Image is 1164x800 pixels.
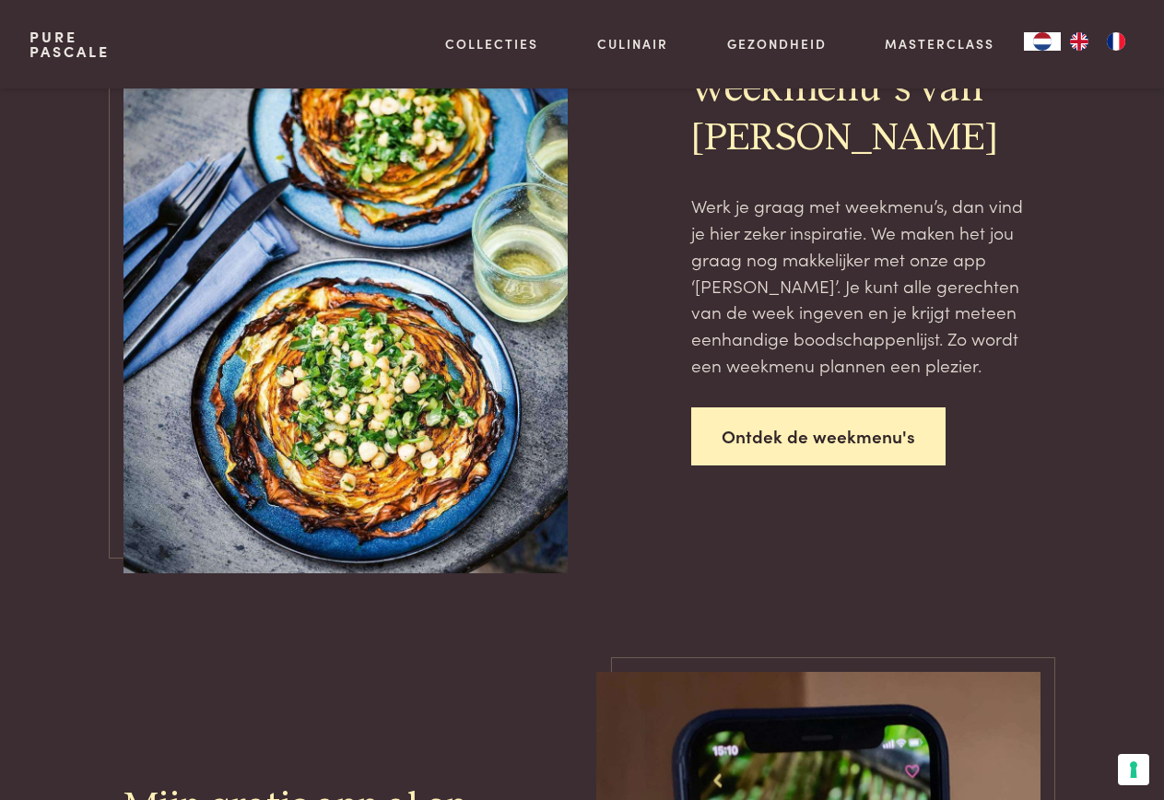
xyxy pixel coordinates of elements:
a: Ontdek de weekmenu's [691,407,946,465]
h2: Ontdek de weekmenu’s van [PERSON_NAME] [691,17,1041,163]
a: EN [1061,32,1098,51]
button: Uw voorkeuren voor toestemming voor trackingtechnologieën [1118,754,1149,785]
div: Language [1024,32,1061,51]
a: NL [1024,32,1061,51]
a: FR [1098,32,1135,51]
a: Collecties [445,34,538,53]
a: Gezondheid [727,34,827,53]
a: Masterclass [885,34,994,53]
p: Werk je graag met weekmenu’s, dan vind je hier zeker inspiratie. We maken het jou graag nog makke... [691,193,1041,378]
a: Culinair [597,34,668,53]
ul: Language list [1061,32,1135,51]
aside: Language selected: Nederlands [1024,32,1135,51]
a: PurePascale [29,29,110,59]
